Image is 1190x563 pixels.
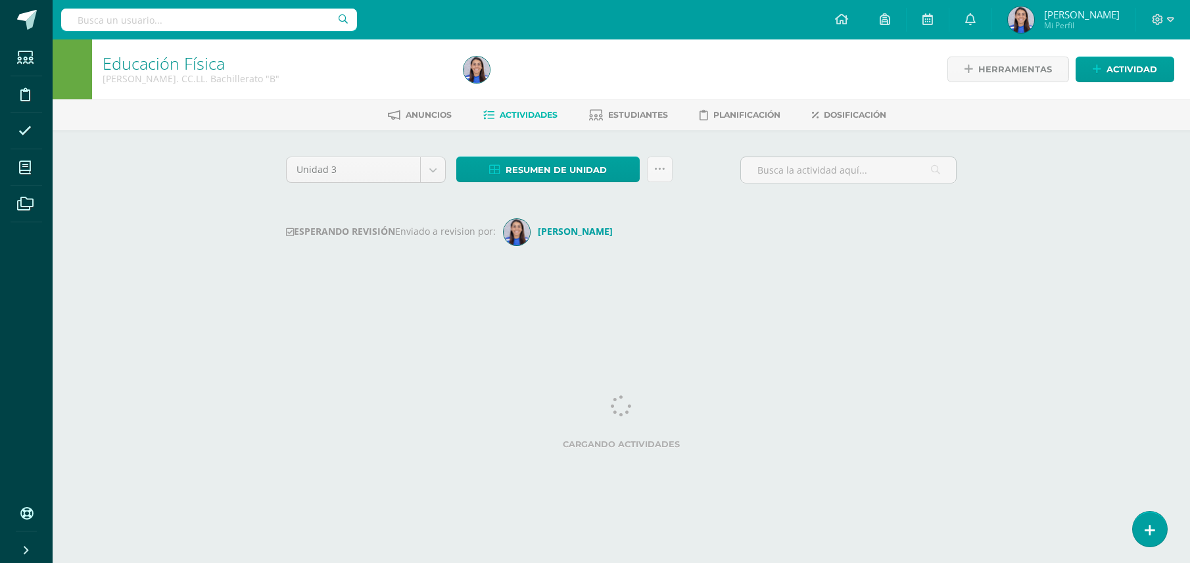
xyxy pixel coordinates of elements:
input: Busca un usuario... [61,9,357,31]
a: Dosificación [812,105,886,126]
img: 3d70f17ef4b2b623f96d6e7588ec7881.png [464,57,490,83]
a: [PERSON_NAME] [504,225,618,237]
span: Mi Perfil [1044,20,1120,31]
h1: Educación Física [103,54,448,72]
span: Planificación [713,110,780,120]
span: Unidad 3 [297,157,410,182]
a: Actividades [483,105,558,126]
strong: ESPERANDO REVISIÓN [286,225,395,237]
span: [PERSON_NAME] [1044,8,1120,21]
a: Actividad [1076,57,1174,82]
img: 3d70f17ef4b2b623f96d6e7588ec7881.png [1008,7,1034,33]
a: Herramientas [947,57,1069,82]
span: Resumen de unidad [506,158,607,182]
a: Resumen de unidad [456,157,640,182]
span: Anuncios [406,110,452,120]
span: Estudiantes [608,110,668,120]
a: Anuncios [388,105,452,126]
span: Actividad [1107,57,1157,82]
span: Dosificación [824,110,886,120]
img: 372ebd45447f577216c05248c6496286.png [504,219,530,245]
a: Estudiantes [589,105,668,126]
span: Actividades [500,110,558,120]
strong: [PERSON_NAME] [538,225,613,237]
input: Busca la actividad aquí... [741,157,956,183]
span: Enviado a revision por: [395,225,496,237]
a: Planificación [700,105,780,126]
label: Cargando actividades [286,439,957,449]
div: Quinto Bach. CC.LL. Bachillerato 'B' [103,72,448,85]
a: Unidad 3 [287,157,445,182]
span: Herramientas [978,57,1052,82]
a: Educación Física [103,52,225,74]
